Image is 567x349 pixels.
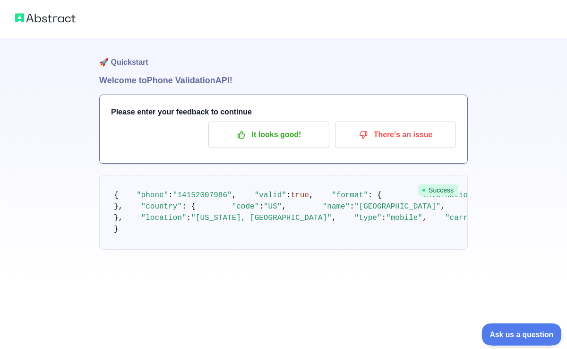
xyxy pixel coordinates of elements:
span: , [232,191,237,200]
span: "name" [323,202,350,211]
span: "valid" [255,191,286,200]
span: : [259,202,264,211]
span: : { [182,202,196,211]
span: : [286,191,291,200]
h1: Welcome to Phone Validation API! [99,74,468,87]
span: "country" [141,202,182,211]
span: "US" [264,202,282,211]
span: "code" [232,202,259,211]
span: true [291,191,309,200]
span: : [168,191,173,200]
span: "[US_STATE], [GEOGRAPHIC_DATA]" [191,214,332,222]
p: It looks good! [215,127,322,143]
h1: 🚀 Quickstart [99,38,468,74]
span: , [332,214,336,222]
span: : { [368,191,382,200]
span: , [440,202,445,211]
button: There's an issue [335,122,456,148]
iframe: Toggle Customer Support [482,323,562,345]
span: "format" [332,191,368,200]
img: Abstract logo [15,11,76,25]
span: "phone" [137,191,168,200]
span: "international" [418,191,486,200]
span: , [282,202,286,211]
span: , [309,191,314,200]
span: { [114,191,119,200]
h3: Please enter your feedback to continue [111,106,456,118]
span: , [422,214,427,222]
span: "location" [141,214,187,222]
span: "[GEOGRAPHIC_DATA]" [354,202,440,211]
span: "type" [354,214,382,222]
span: "mobile" [386,214,422,222]
p: There's an issue [342,127,449,143]
span: : [382,214,387,222]
span: Success [418,184,458,196]
button: It looks good! [208,122,329,148]
span: "14152007986" [173,191,232,200]
span: : [350,202,354,211]
span: : [187,214,191,222]
span: "carrier" [445,214,486,222]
